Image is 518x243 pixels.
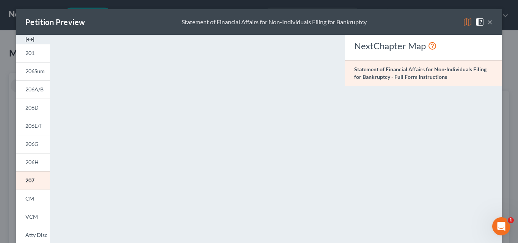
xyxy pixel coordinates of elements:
div: Statement of Financial Affairs for Non-Individuals Filing for Bankruptcy [182,18,367,27]
span: 206E/F [25,122,42,129]
button: × [487,17,493,27]
span: VCM [25,213,38,220]
a: 206E/F [16,117,50,135]
a: 206G [16,135,50,153]
strong: Statement of Financial Affairs for Non-Individuals Filing for Bankruptcy - Full Form Instructions [354,66,487,80]
a: 206H [16,153,50,171]
span: 206D [25,104,39,111]
span: 206Sum [25,68,45,74]
iframe: Intercom live chat [492,217,510,235]
span: Atty Disc [25,232,47,238]
span: 206G [25,141,38,147]
a: 201 [16,44,50,62]
a: 206D [16,99,50,117]
div: NextChapter Map [354,40,493,52]
span: 206H [25,159,39,165]
a: 206A/B [16,80,50,99]
a: 207 [16,171,50,190]
span: 1 [508,217,514,223]
img: map-eea8200ae884c6f1103ae1953ef3d486a96c86aabb227e865a55264e3737af1f.svg [463,17,472,27]
a: 206Sum [16,62,50,80]
span: 207 [25,177,35,183]
img: expand-e0f6d898513216a626fdd78e52531dac95497ffd26381d4c15ee2fc46db09dca.svg [25,35,35,44]
img: help-close-5ba153eb36485ed6c1ea00a893f15db1cb9b99d6cae46e1a8edb6c62d00a1a76.svg [475,17,484,27]
a: CM [16,190,50,208]
span: 201 [25,50,35,56]
a: VCM [16,208,50,226]
span: 206A/B [25,86,44,92]
div: Petition Preview [25,17,85,27]
span: CM [25,195,34,202]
